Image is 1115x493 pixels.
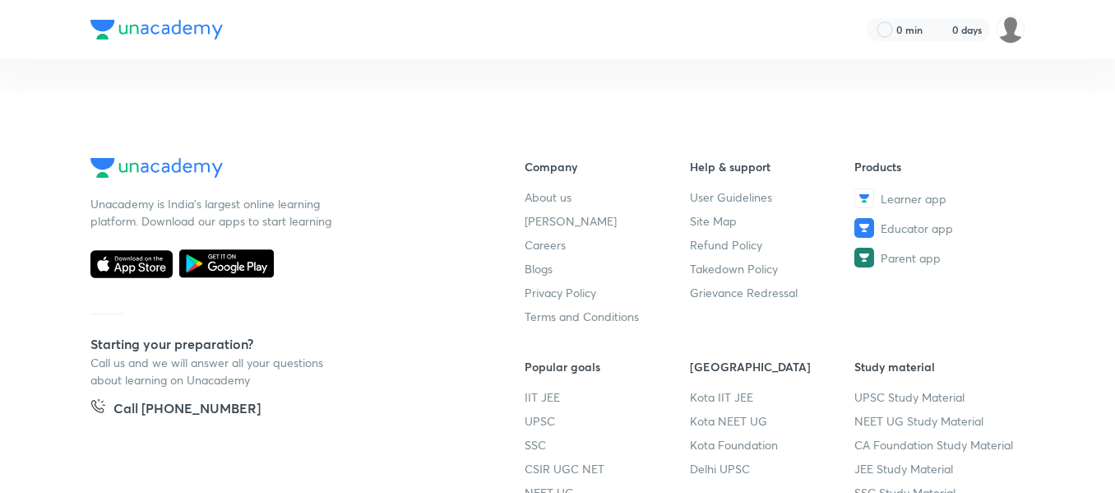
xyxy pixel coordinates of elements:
[90,158,472,182] a: Company Logo
[90,195,337,230] p: Unacademy is India’s largest online learning platform. Download our apps to start learning
[690,436,855,453] a: Kota Foundation
[854,248,1020,267] a: Parent app
[690,284,855,301] a: Grievance Redressal
[881,249,941,267] span: Parent app
[525,388,690,406] a: IIT JEE
[690,358,855,375] h6: [GEOGRAPHIC_DATA]
[854,218,874,238] img: Educator app
[854,218,1020,238] a: Educator app
[525,260,690,277] a: Blogs
[854,188,1020,208] a: Learner app
[690,158,855,175] h6: Help & support
[690,212,855,230] a: Site Map
[690,388,855,406] a: Kota IIT JEE
[90,334,472,354] h5: Starting your preparation?
[525,212,690,230] a: [PERSON_NAME]
[525,436,690,453] a: SSC
[690,236,855,253] a: Refund Policy
[854,460,1020,477] a: JEE Study Material
[997,16,1025,44] img: Syeda Nayareen
[854,248,874,267] img: Parent app
[90,20,223,40] img: Company Logo
[525,308,690,325] a: Terms and Conditions
[881,190,946,207] span: Learner app
[854,388,1020,406] a: UPSC Study Material
[854,158,1020,175] h6: Products
[690,260,855,277] a: Takedown Policy
[690,460,855,477] a: Delhi UPSC
[525,284,690,301] a: Privacy Policy
[525,236,566,253] span: Careers
[854,358,1020,375] h6: Study material
[525,236,690,253] a: Careers
[525,188,690,206] a: About us
[690,188,855,206] a: User Guidelines
[932,21,949,38] img: streak
[525,460,690,477] a: CSIR UGC NET
[881,220,953,237] span: Educator app
[90,398,261,421] a: Call [PHONE_NUMBER]
[90,354,337,388] p: Call us and we will answer all your questions about learning on Unacademy
[690,412,855,430] a: Kota NEET UG
[854,412,1020,430] a: NEET UG Study Material
[854,436,1020,453] a: CA Foundation Study Material
[113,398,261,421] h5: Call [PHONE_NUMBER]
[525,358,690,375] h6: Popular goals
[90,158,223,178] img: Company Logo
[525,412,690,430] a: UPSC
[525,158,690,175] h6: Company
[854,188,874,208] img: Learner app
